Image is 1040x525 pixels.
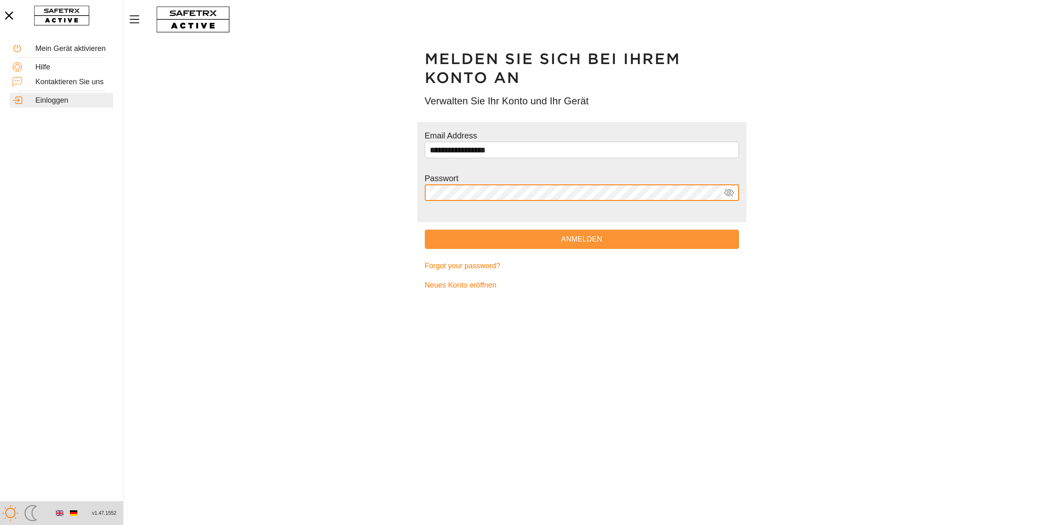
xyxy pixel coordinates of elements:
[425,131,477,140] label: Email Address
[425,50,739,87] h1: Melden Sie sich bei Ihrem Konto an
[35,96,111,105] div: Einloggen
[431,233,732,246] span: Anmelden
[12,77,22,87] img: ContactUs.svg
[53,506,67,520] button: English
[425,230,739,249] button: Anmelden
[127,11,148,28] button: MenÜ
[35,44,111,53] div: Mein Gerät aktivieren
[425,279,497,292] span: Neues Konto eröffnen
[92,509,116,518] span: v1.47.1552
[23,505,39,521] img: ModeDark.svg
[425,260,500,272] span: Forgot your password?
[425,256,739,276] a: Forgot your password?
[12,62,22,72] img: Help.svg
[425,276,739,295] a: Neues Konto eröffnen
[2,505,19,521] img: ModeLight.svg
[56,509,63,517] img: en.svg
[35,63,111,72] div: Hilfe
[425,94,739,108] h3: Verwalten Sie Ihr Konto und Ihr Gerät
[35,78,111,87] div: Kontaktieren Sie uns
[67,506,81,520] button: German
[425,174,459,183] label: Passwort
[87,507,121,520] button: v1.47.1552
[70,509,77,517] img: de.svg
